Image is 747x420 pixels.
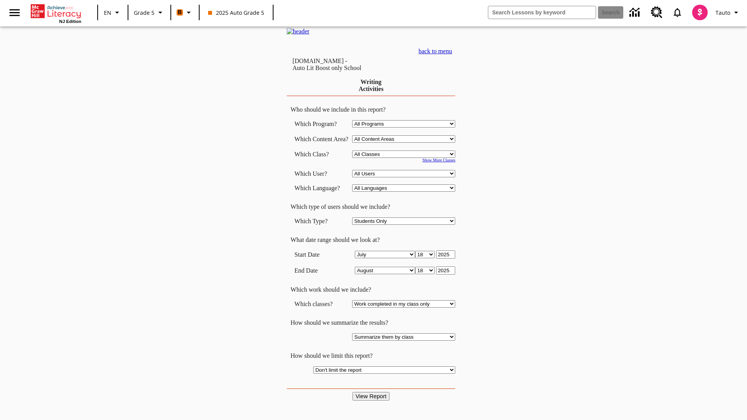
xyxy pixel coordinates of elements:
button: Profile/Settings [712,5,744,19]
a: Notifications [667,2,687,23]
a: Data Center [625,2,646,23]
td: Start Date [295,250,349,259]
td: Which Language? [295,184,349,192]
td: Which type of users should we include? [287,203,456,210]
td: What date range should we look at? [287,236,456,243]
nobr: Auto Lit Boost only School [293,65,361,71]
button: Open side menu [3,1,26,24]
span: 2025 Auto Grade 5 [208,9,264,17]
td: How should we limit this report? [287,352,456,359]
button: Select a new avatar [687,2,712,23]
td: Which classes? [295,300,349,308]
nobr: Which Content Area? [295,136,349,142]
a: Resource Center, Will open in new tab [646,2,667,23]
td: Which work should we include? [287,286,456,293]
input: search field [488,6,596,19]
div: Home [31,3,81,24]
button: Boost Class color is orange. Change class color [174,5,196,19]
td: [DOMAIN_NAME] - [293,58,391,72]
span: NJ Edition [59,19,81,24]
button: Language: EN, Select a language [100,5,125,19]
td: Which User? [295,170,349,177]
img: header [287,28,310,35]
a: back to menu [419,48,452,54]
td: Who should we include in this report? [287,106,456,113]
img: avatar image [692,5,708,20]
span: Tauto [715,9,730,17]
td: End Date [295,266,349,275]
td: Which Type? [295,217,349,225]
span: EN [104,9,111,17]
button: Grade: Grade 5, Select a grade [131,5,168,19]
td: How should we summarize the results? [287,319,456,326]
td: Which Program? [295,120,349,128]
a: Show More Classes [423,158,456,162]
td: Which Class? [295,150,349,158]
span: B [178,7,182,17]
span: Grade 5 [134,9,154,17]
a: Writing Activities [359,79,384,92]
input: View Report [352,392,390,401]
